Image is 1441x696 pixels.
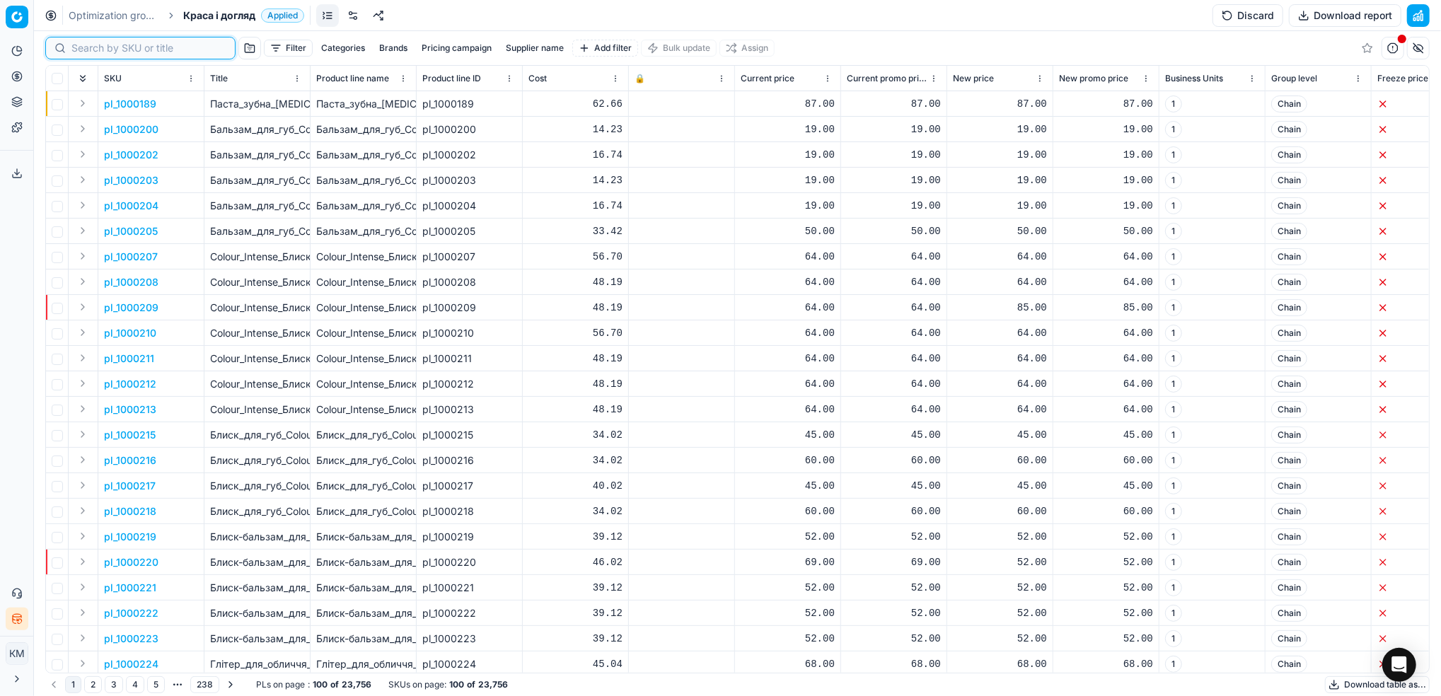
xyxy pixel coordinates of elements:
button: Expand [74,120,91,137]
div: 64.00 [953,402,1047,417]
span: Краса і догляд [183,8,255,23]
button: pl_1000215 [104,428,156,442]
button: pl_1000203 [104,173,158,187]
button: Expand [74,248,91,265]
span: Chain [1271,452,1307,469]
div: Бальзам_для_губ_Colour_Intense_Balamce_5_г_(03_цитрус) [316,148,410,162]
p: pl_1000217 [104,479,156,493]
p: pl_1000222 [104,606,158,620]
button: pl_1000219 [104,530,156,544]
div: 19.00 [953,199,1047,213]
button: pl_1000211 [104,352,154,366]
div: Блиск-бальзам_для_губ_Colour_Intense_[MEDICAL_DATA]_Juicy_Pop_10_мл_(candy_fantasy_12) [316,555,410,569]
div: 19.00 [847,173,941,187]
span: 1 [1165,554,1182,571]
div: Colour_Intense_Блиск_для_губ__Jelly_Gloss_глянець_відтінок_13_(перець)_6_мл_ [316,377,410,391]
span: 1 [1165,401,1182,418]
p: pl_1000204 [104,199,158,213]
div: 64.00 [741,377,835,391]
div: 64.00 [953,250,1047,264]
span: New price [953,73,994,84]
div: pl_1000216 [422,453,516,468]
div: 16.74 [528,148,623,162]
span: 1 [1165,121,1182,138]
div: 52.00 [741,530,835,544]
div: 64.00 [847,275,941,289]
span: Current price [741,73,794,84]
div: 64.00 [847,402,941,417]
p: Бальзам_для_губ_Colour_Intense_Balamce_5_г_(03_цитрус) [210,148,304,162]
button: Expand [74,655,91,672]
button: Supplier name [500,40,569,57]
span: 1 [1165,172,1182,189]
button: Expand [74,324,91,341]
div: 48.19 [528,352,623,366]
div: 48.19 [528,402,623,417]
div: 52.00 [1059,530,1153,544]
button: Expand [74,630,91,646]
div: 60.00 [741,453,835,468]
div: pl_1000211 [422,352,516,366]
div: Colour_Intense_Блиск_для_губ__Jelly_Gloss_гдянець_відтінок_03_(шимер_персик)6_мл [316,326,410,340]
div: Бальзам_для_губ_Colour_Intense_Balamce_5_г_(01_ваніль) [316,199,410,213]
p: pl_1000221 [104,581,156,595]
button: 2 [84,676,102,693]
strong: 23,756 [478,679,508,690]
button: Expand [74,298,91,315]
div: pl_1000212 [422,377,516,391]
div: 45.00 [1059,428,1153,442]
button: Expand [74,146,91,163]
span: 🔒 [635,73,645,84]
span: 1 [1165,528,1182,545]
div: 16.74 [528,199,623,213]
button: pl_1000202 [104,148,158,162]
div: 50.00 [1059,224,1153,238]
div: Colour_Intense_Блиск_для_губ__Jelly_Gloss_глянець_відтінок_08_(шимер_морозний)_6_мл [316,250,410,264]
div: 64.00 [847,301,941,315]
button: pl_1000210 [104,326,156,340]
span: 1 [1165,299,1182,316]
div: 64.00 [847,352,941,366]
span: Freeze price [1377,73,1428,84]
div: pl_1000189 [422,97,516,111]
input: Search by SKU or title [71,41,226,55]
button: 3 [105,676,123,693]
button: pl_1000218 [104,504,156,518]
p: Colour_Intense_Блиск_для_губ__Jelly_Gloss_глянець_відтінок_10_(шимер_тилесний)_6_мл [210,352,304,366]
button: pl_1000208 [104,275,158,289]
span: 1 [1165,452,1182,469]
div: Бальзам_для_губ_Colour_Intense_Balamce_5_г_(02_ківі) [316,173,410,187]
button: pl_1000200 [104,122,158,137]
span: 1 [1165,223,1182,240]
div: 64.00 [741,352,835,366]
button: Categories [316,40,371,57]
div: 19.00 [741,122,835,137]
p: Блиск-бальзам_для_губ_Colour_Intense_[MEDICAL_DATA]_Juicy_Pop_10_мл_(candy_fantasy_12) [210,555,304,569]
div: 87.00 [1059,97,1153,111]
span: 1 [1165,146,1182,163]
a: Optimization groups [69,8,159,23]
div: Colour_Intense_Блиск_для_губ__Jelly_Gloss_глянець_відтінок_06_(шимер_рожевий)_6_мл [316,275,410,289]
div: 64.00 [953,377,1047,391]
button: Go to next page [222,676,239,693]
div: 19.00 [847,199,941,213]
div: Бальзам_для_губ_Colour_Intense_Balamce_5_г_(05_манго) [316,122,410,137]
div: 48.19 [528,377,623,391]
span: Product line name [316,73,389,84]
div: Бальзам_для_губ_Colour_Intense_SOS_complex_5_г [316,224,410,238]
span: Chain [1271,274,1307,291]
p: pl_1000223 [104,632,158,646]
div: pl_1000200 [422,122,516,137]
button: Expand [74,171,91,188]
div: pl_1000209 [422,301,516,315]
div: pl_1000218 [422,504,516,518]
div: Блиск_для_губ_Colour_Intense_Pop_Neon_[MEDICAL_DATA]_10_мл_(02_екзотик) [316,479,410,493]
div: Colour_Intense_Блиск_для_губ__Jelly_Gloss_глянець_відтінок_10_(шимер_тилесний)_6_мл [316,352,410,366]
span: Chain [1271,477,1307,494]
p: pl_1000212 [104,377,156,391]
div: 64.00 [1059,377,1153,391]
div: Блиск_для_губ_Colour_Intense_Pop_Neon_[MEDICAL_DATA]_10_мл_(01_яблуко) [316,504,410,518]
span: Chain [1271,95,1307,112]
